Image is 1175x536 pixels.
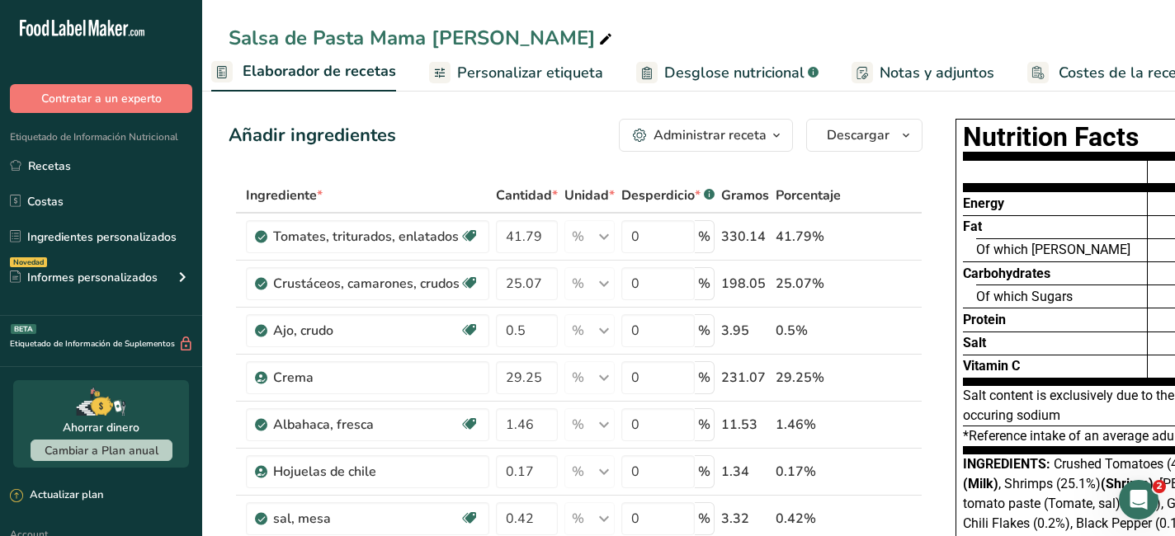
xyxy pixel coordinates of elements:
button: Descargar [806,119,923,152]
div: Desperdicio [621,186,715,205]
span: Ingrediente [246,186,323,205]
span: Unidad [564,186,615,205]
span: Porcentaje [776,186,841,205]
div: 0.5% [776,321,844,341]
div: Albahaca, fresca [273,415,460,435]
div: Ahorrar dinero [63,419,139,436]
iframe: Intercom live chat [1119,480,1158,520]
span: Carbohydrates [963,266,1050,281]
button: Contratar a un experto [10,84,192,113]
div: Tomates, triturados, enlatados [273,227,460,247]
div: 1.46% [776,415,844,435]
span: Protein [963,312,1006,327]
b: (Milk) [963,476,998,491]
button: Administrar receta [619,119,793,152]
div: 3.95 [721,321,769,341]
div: 11.53 [721,415,769,435]
span: 2 [1153,480,1166,493]
div: Actualizar plan [10,487,103,504]
div: 29.25% [776,368,844,388]
b: (Shrimp) [1101,476,1154,491]
span: Of which Sugars [976,289,1073,304]
div: 330.14 [721,227,769,247]
div: Novedad [10,257,47,267]
a: Personalizar etiqueta [429,54,603,92]
div: 1.34 [721,462,769,482]
div: 41.79% [776,227,844,247]
span: Fat [963,219,982,234]
span: Elaborador de recetas [243,60,396,82]
span: Gramos [721,186,769,205]
div: 3.32 [721,509,769,529]
span: Salt [963,335,986,350]
span: Notas y adjuntos [880,62,994,84]
div: 231.07 [721,368,769,388]
div: Crema [273,368,479,388]
span: Vitamin C [963,358,1020,374]
span: Ingredients: [963,456,1050,472]
a: Elaborador de recetas [211,53,396,92]
div: 25.07% [776,274,844,294]
div: Administrar receta [654,125,767,145]
span: Cambiar a Plan anual [45,443,158,458]
div: 198.05 [721,274,769,294]
div: sal, mesa [273,509,460,529]
div: Informes personalizados [10,269,158,286]
div: 0.17% [776,462,844,482]
span: Of which [PERSON_NAME] [976,242,1130,257]
span: Personalizar etiqueta [457,62,603,84]
span: Descargar [827,125,890,145]
div: Crustáceos, camarones, crudos [273,274,460,294]
span: Desglose nutricional [664,62,805,84]
div: Añadir ingredientes [229,122,396,149]
div: 0.42% [776,509,844,529]
div: Salsa de Pasta Mama [PERSON_NAME] [229,23,616,53]
span: Energy [963,195,1004,211]
a: Desglose nutricional [636,54,819,92]
div: Hojuelas de chile [273,462,479,482]
span: Cantidad [496,186,558,205]
div: BETA [11,324,36,334]
button: Cambiar a Plan anual [31,440,172,461]
a: Notas y adjuntos [852,54,994,92]
div: Ajo, crudo [273,321,460,341]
